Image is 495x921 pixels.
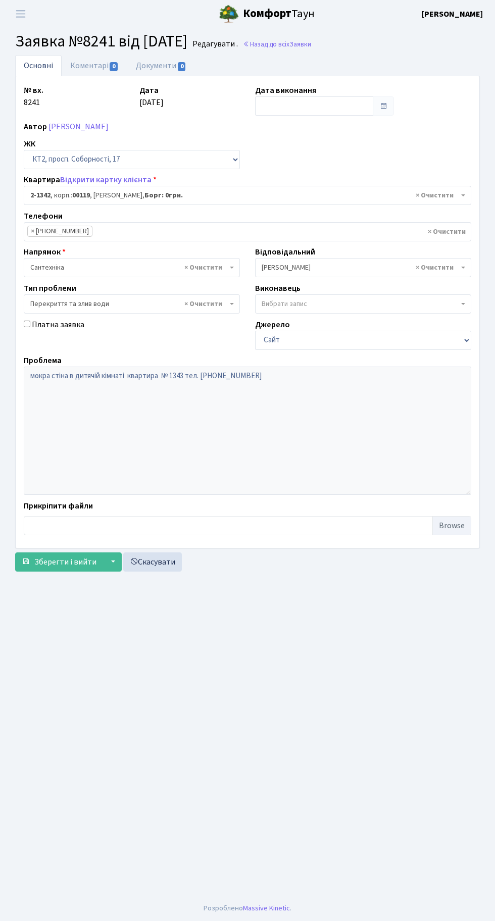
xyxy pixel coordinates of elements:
[255,319,290,331] label: Джерело
[24,246,66,258] label: Напрямок
[24,294,240,314] span: Перекриття та злив води
[24,354,62,367] label: Проблема
[24,84,43,96] label: № вх.
[243,6,315,23] span: Таун
[132,84,247,116] div: [DATE]
[255,282,301,294] label: Виконавець
[24,367,471,495] textarea: мокра стіна в дитячій кімнаті квартира № 1343 тел. [PHONE_NUMBER]
[24,121,47,133] label: Автор
[24,210,63,222] label: Телефони
[184,263,222,273] span: Видалити всі елементи
[144,190,183,200] b: Борг: 0грн.
[422,8,483,20] a: [PERSON_NAME]
[72,190,90,200] b: 00119
[262,263,459,273] span: Тихонов М.М.
[24,282,76,294] label: Тип проблеми
[24,174,157,186] label: Квартира
[255,84,316,96] label: Дата виконання
[24,258,240,277] span: Сантехніка
[60,174,152,185] a: Відкрити картку клієнта
[416,263,454,273] span: Видалити всі елементи
[31,226,34,236] span: ×
[8,6,33,22] button: Переключити навігацію
[30,190,459,200] span: <b>2-1342</b>, корп.: <b>00119</b>, Щербань Наталія Григорівна, <b>Борг: 0грн.</b>
[24,500,93,512] label: Прикріпити файли
[243,6,291,22] b: Комфорт
[139,84,159,96] label: Дата
[62,55,127,76] a: Коментарі
[15,30,187,53] span: Заявка №8241 від [DATE]
[262,299,307,309] span: Вибрати запис
[27,226,92,237] li: (096) 249-30-72
[30,263,227,273] span: Сантехніка
[178,62,186,71] span: 0
[15,55,62,76] a: Основні
[123,552,182,572] a: Скасувати
[255,246,315,258] label: Відповідальний
[110,62,118,71] span: 0
[416,190,454,200] span: Видалити всі елементи
[30,299,227,309] span: Перекриття та злив води
[243,39,311,49] a: Назад до всіхЗаявки
[428,227,466,237] span: Видалити всі елементи
[204,903,291,914] div: Розроблено .
[190,39,238,49] small: Редагувати .
[184,299,222,309] span: Видалити всі елементи
[32,319,84,331] label: Платна заявка
[243,903,290,913] a: Massive Kinetic
[15,552,103,572] button: Зберегти і вийти
[289,39,311,49] span: Заявки
[219,4,239,24] img: logo.png
[16,84,132,116] div: 8241
[34,556,96,568] span: Зберегти і вийти
[255,258,471,277] span: Тихонов М.М.
[127,55,195,76] a: Документи
[30,190,51,200] b: 2-1342
[422,9,483,20] b: [PERSON_NAME]
[24,138,35,150] label: ЖК
[24,186,471,205] span: <b>2-1342</b>, корп.: <b>00119</b>, Щербань Наталія Григорівна, <b>Борг: 0грн.</b>
[48,121,109,132] a: [PERSON_NAME]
